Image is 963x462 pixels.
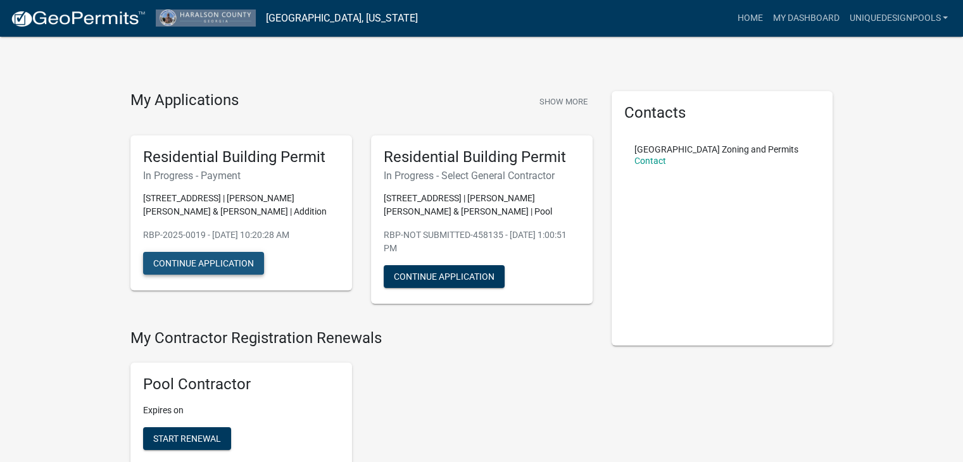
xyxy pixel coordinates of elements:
p: [GEOGRAPHIC_DATA] Zoning and Permits [634,145,798,154]
img: Haralson County, Georgia [156,9,256,27]
a: [GEOGRAPHIC_DATA], [US_STATE] [266,8,418,29]
p: RBP-NOT SUBMITTED-458135 - [DATE] 1:00:51 PM [384,228,580,255]
span: Start Renewal [153,434,221,444]
h5: Contacts [624,104,821,122]
h4: My Applications [130,91,239,110]
h5: Pool Contractor [143,375,339,394]
p: [STREET_ADDRESS] | [PERSON_NAME] [PERSON_NAME] & [PERSON_NAME] | Pool [384,192,580,218]
button: Continue Application [143,252,264,275]
button: Start Renewal [143,427,231,450]
p: RBP-2025-0019 - [DATE] 10:20:28 AM [143,228,339,242]
p: [STREET_ADDRESS] | [PERSON_NAME] [PERSON_NAME] & [PERSON_NAME] | Addition [143,192,339,218]
h5: Residential Building Permit [143,148,339,166]
h4: My Contractor Registration Renewals [130,329,593,347]
h6: In Progress - Select General Contractor [384,170,580,182]
a: My Dashboard [767,6,844,30]
button: Continue Application [384,265,505,288]
a: Contact [634,156,666,166]
a: uniquedesignpools [844,6,953,30]
h5: Residential Building Permit [384,148,580,166]
p: Expires on [143,404,339,417]
a: Home [732,6,767,30]
button: Show More [534,91,593,112]
h6: In Progress - Payment [143,170,339,182]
